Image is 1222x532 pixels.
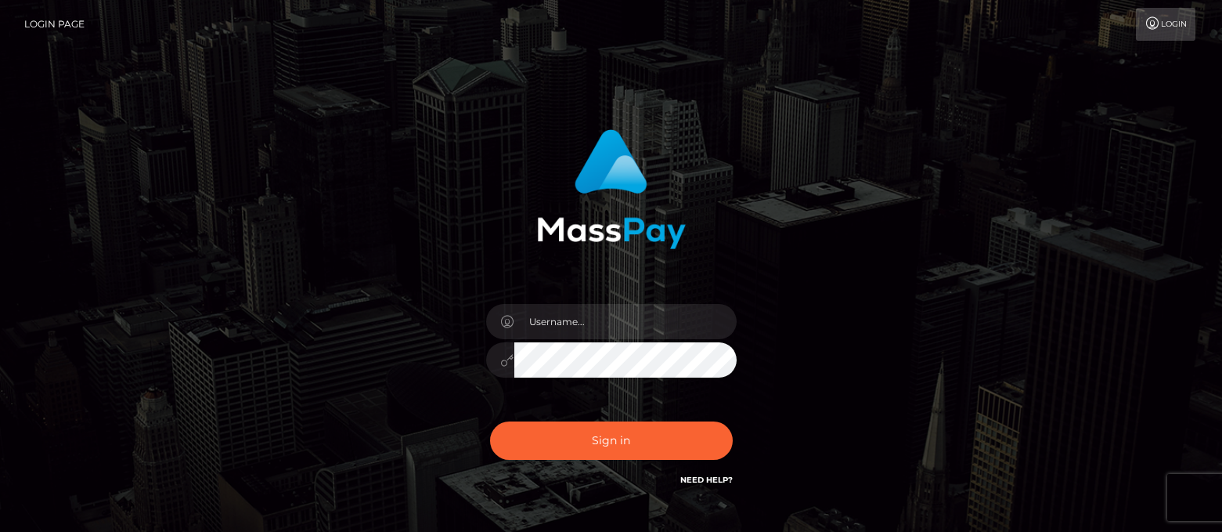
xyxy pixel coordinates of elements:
img: MassPay Login [537,129,686,249]
button: Sign in [490,422,733,460]
input: Username... [514,304,737,339]
a: Login [1136,8,1195,41]
a: Login Page [24,8,85,41]
a: Need Help? [680,475,733,485]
